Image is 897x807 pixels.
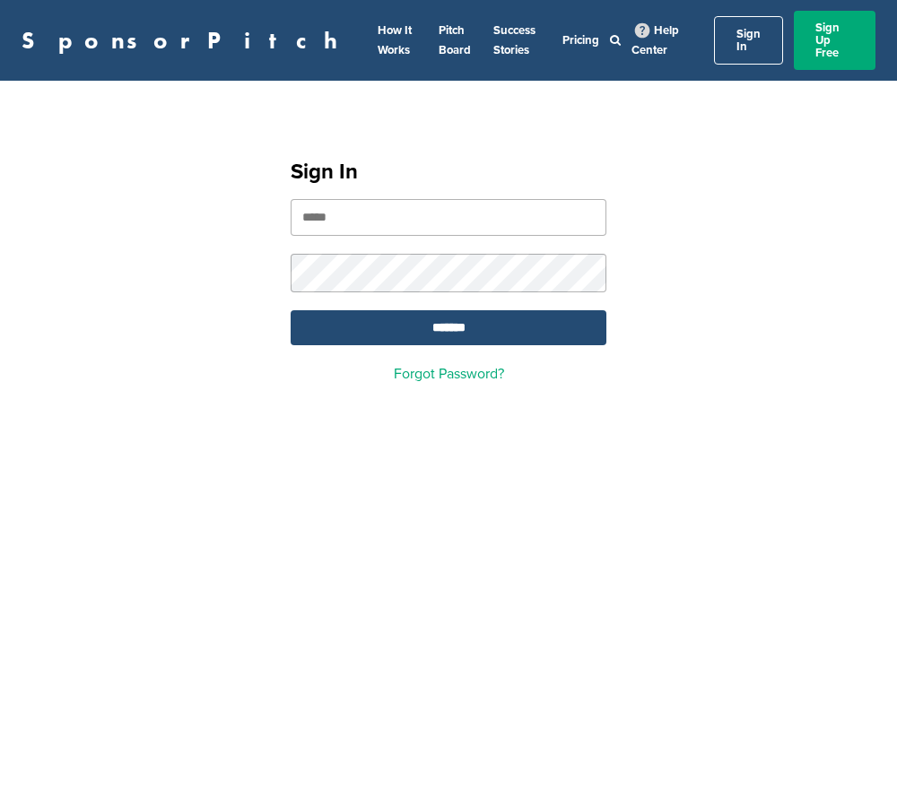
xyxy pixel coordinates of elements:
a: How It Works [378,23,412,57]
a: SponsorPitch [22,29,349,52]
h1: Sign In [291,156,606,188]
a: Pitch Board [439,23,471,57]
a: Sign Up Free [794,11,875,70]
a: Help Center [631,20,679,61]
a: Sign In [714,16,783,65]
a: Success Stories [493,23,536,57]
a: Pricing [562,33,599,48]
a: Forgot Password? [394,365,504,383]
